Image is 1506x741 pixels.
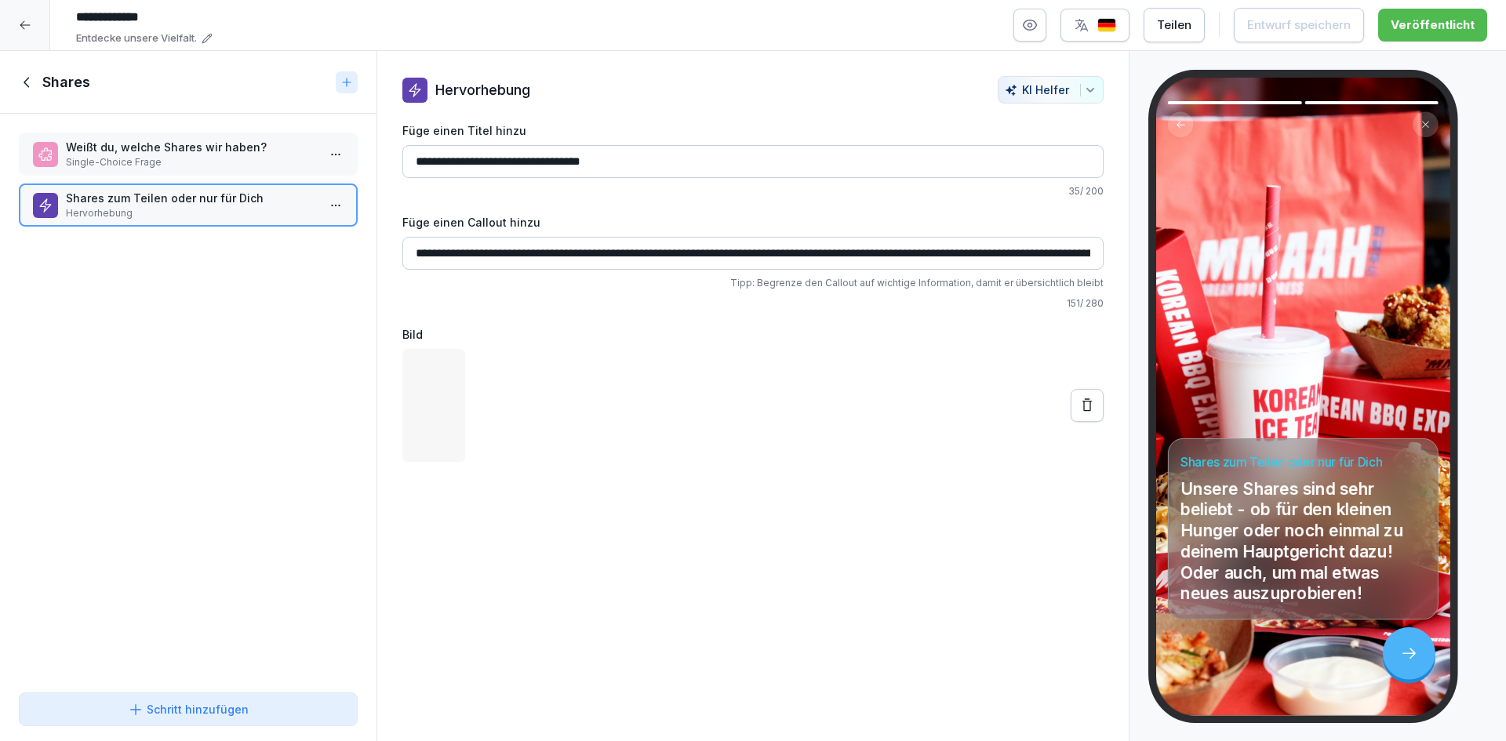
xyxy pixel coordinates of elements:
button: Veröffentlicht [1378,9,1487,42]
div: Shares zum Teilen oder nur für DichHervorhebung [19,183,358,227]
p: 151 / 280 [402,296,1104,311]
div: Schritt hinzufügen [128,701,249,717]
div: KI Helfer [1005,83,1097,96]
div: Teilen [1157,16,1191,34]
p: Hervorhebung [66,206,317,220]
button: Teilen [1144,8,1205,42]
button: KI Helfer [998,76,1104,104]
h1: Shares [42,73,90,92]
p: Tipp: Begrenze den Callout auf wichtige Information, damit er übersichtlich bleibt [402,276,1104,290]
label: Füge einen Titel hinzu [402,122,1104,139]
p: Unsere Shares sind sehr beliebt - ob für den kleinen Hunger oder noch einmal zu deinem Hauptgeric... [1180,478,1425,604]
p: Shares zum Teilen oder nur für Dich [66,190,317,206]
div: Weißt du, welche Shares wir haben?Single-Choice Frage [19,133,358,176]
button: Schritt hinzufügen [19,692,358,726]
div: Entwurf speichern [1247,16,1351,34]
img: de.svg [1097,18,1116,33]
label: Füge einen Callout hinzu [402,214,1104,231]
button: Entwurf speichern [1234,8,1364,42]
p: Single-Choice Frage [66,155,317,169]
p: Hervorhebung [435,79,530,100]
h4: Shares zum Teilen oder nur für Dich [1180,454,1425,470]
div: Veröffentlicht [1391,16,1475,34]
label: Bild [402,326,1104,343]
p: Entdecke unsere Vielfalt. [76,31,197,46]
p: Weißt du, welche Shares wir haben? [66,139,317,155]
p: 35 / 200 [402,184,1104,198]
